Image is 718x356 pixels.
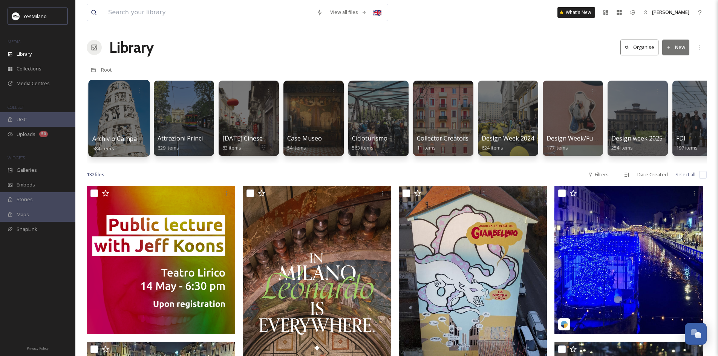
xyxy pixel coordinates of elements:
[584,167,612,182] div: Filters
[87,186,235,334] img: publicsmall.png
[352,144,374,151] span: 563 items
[557,7,595,18] a: What's New
[17,131,35,138] span: Uploads
[17,211,29,218] span: Maps
[17,167,37,174] span: Galleries
[23,13,47,20] span: YesMilano
[27,343,49,352] a: Privacy Policy
[17,80,50,87] span: Media Centres
[417,144,436,151] span: 11 items
[652,9,689,15] span: [PERSON_NAME]
[417,135,468,151] a: Collector Creators11 items
[104,4,313,21] input: Search your library
[158,144,179,151] span: 629 items
[92,145,114,151] span: 584 items
[287,135,322,151] a: Case Museo54 items
[101,66,112,73] span: Root
[482,135,534,151] a: Design Week 2024624 items
[17,116,27,123] span: UGC
[611,144,633,151] span: 254 items
[370,6,384,19] div: 🇬🇧
[676,134,686,142] span: FDI
[640,5,693,20] a: [PERSON_NAME]
[417,134,468,142] span: Collector Creators
[27,346,49,351] span: Privacy Policy
[92,135,148,152] a: Archivio Campagne584 items
[560,321,568,328] img: snapsea-logo.png
[326,5,370,20] a: View all files
[482,144,503,151] span: 624 items
[92,134,148,143] span: Archivio Campagne
[8,155,25,160] span: WIDGETS
[676,144,698,151] span: 197 items
[17,196,33,203] span: Stories
[634,167,672,182] div: Date Created
[8,39,21,44] span: MEDIA
[109,36,154,59] a: Library
[287,144,306,151] span: 54 items
[101,65,112,74] a: Root
[620,40,658,55] button: Organise
[675,171,695,178] span: Select all
[158,134,247,142] span: Attrazioni Principali - Landmark
[39,131,48,137] div: 50
[222,134,263,142] span: [DATE] Cinese
[482,134,534,142] span: Design Week 2024
[547,134,647,142] span: Design Week/Fuorisalone 2023 pics
[611,134,663,142] span: Design week 2025
[554,186,703,334] img: monica.leone.2022-18129577288382707.jpeg
[685,323,707,345] button: Open Chat
[17,50,32,58] span: Library
[352,135,387,151] a: Cicloturismo563 items
[8,104,24,110] span: COLLECT
[222,144,241,151] span: 83 items
[158,135,247,151] a: Attrazioni Principali - Landmark629 items
[620,40,662,55] a: Organise
[547,135,647,151] a: Design Week/Fuorisalone 2023 pics177 items
[17,181,35,188] span: Embeds
[222,135,263,151] a: [DATE] Cinese83 items
[12,12,20,20] img: Logo%20YesMilano%40150x.png
[352,134,387,142] span: Cicloturismo
[662,40,689,55] button: New
[17,65,41,72] span: Collections
[547,144,568,151] span: 177 items
[611,135,663,151] a: Design week 2025254 items
[17,226,37,233] span: SnapLink
[287,134,322,142] span: Case Museo
[87,171,104,178] span: 132 file s
[676,135,698,151] a: FDI197 items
